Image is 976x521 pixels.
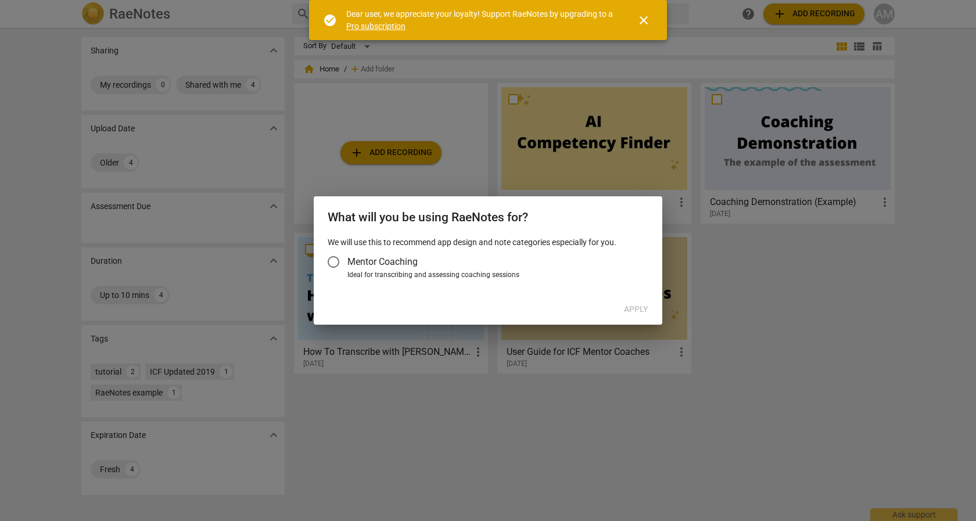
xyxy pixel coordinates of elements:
span: check_circle [323,13,337,27]
span: close [637,13,651,27]
span: Mentor Coaching [347,255,418,268]
a: Pro subscription [346,21,406,31]
div: Ideal for transcribing and assessing coaching sessions [347,270,645,281]
p: We will use this to recommend app design and note categories especially for you. [328,236,648,249]
div: Account type [328,248,648,281]
h2: What will you be using RaeNotes for? [328,210,648,225]
button: Close [630,6,658,34]
div: Dear user, we appreciate your loyalty! Support RaeNotes by upgrading to a [346,8,616,32]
